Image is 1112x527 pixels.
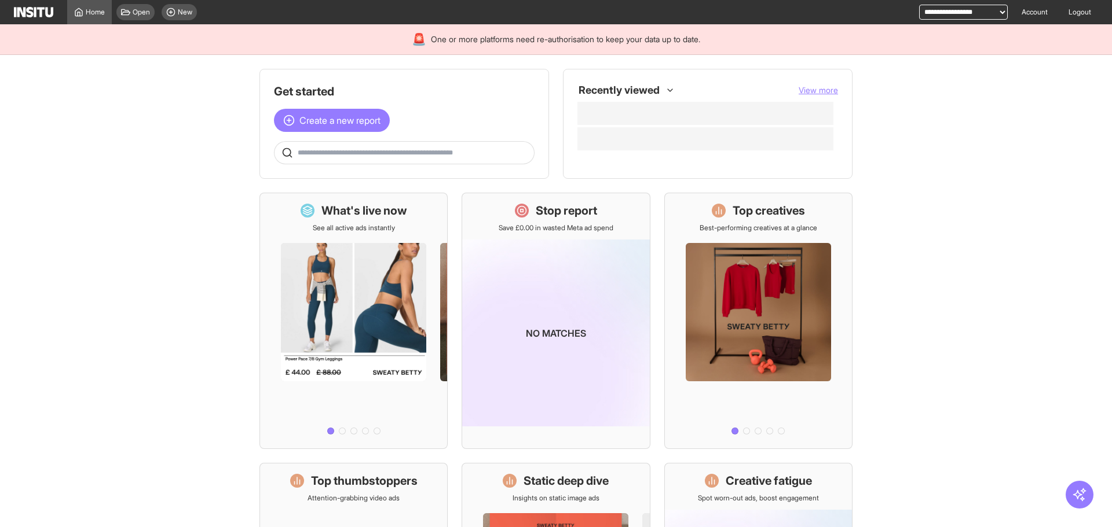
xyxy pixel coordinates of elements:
[313,223,395,233] p: See all active ads instantly
[311,473,418,489] h1: Top thumbstoppers
[513,493,599,503] p: Insights on static image ads
[321,202,407,219] h1: What's live now
[14,7,53,17] img: Logo
[274,83,535,99] h1: Get started
[799,84,838,96] button: View more
[700,223,817,233] p: Best-performing creatives at a glance
[499,223,613,233] p: Save £0.00 in wasted Meta ad spend
[178,8,192,17] span: New
[664,193,853,449] a: Top creativesBest-performing creatives at a glance
[431,34,700,45] span: One or more platforms need re-authorisation to keep your data up to date.
[526,326,586,340] p: No matches
[308,493,400,503] p: Attention-grabbing video ads
[299,113,381,127] span: Create a new report
[274,109,390,132] button: Create a new report
[462,239,649,426] img: coming-soon-gradient_kfitwp.png
[133,8,150,17] span: Open
[733,202,805,219] h1: Top creatives
[799,85,838,95] span: View more
[462,193,650,449] a: Stop reportSave £0.00 in wasted Meta ad spendNo matches
[412,31,426,47] div: 🚨
[259,193,448,449] a: What's live nowSee all active ads instantly
[86,8,105,17] span: Home
[524,473,609,489] h1: Static deep dive
[536,202,597,219] h1: Stop report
